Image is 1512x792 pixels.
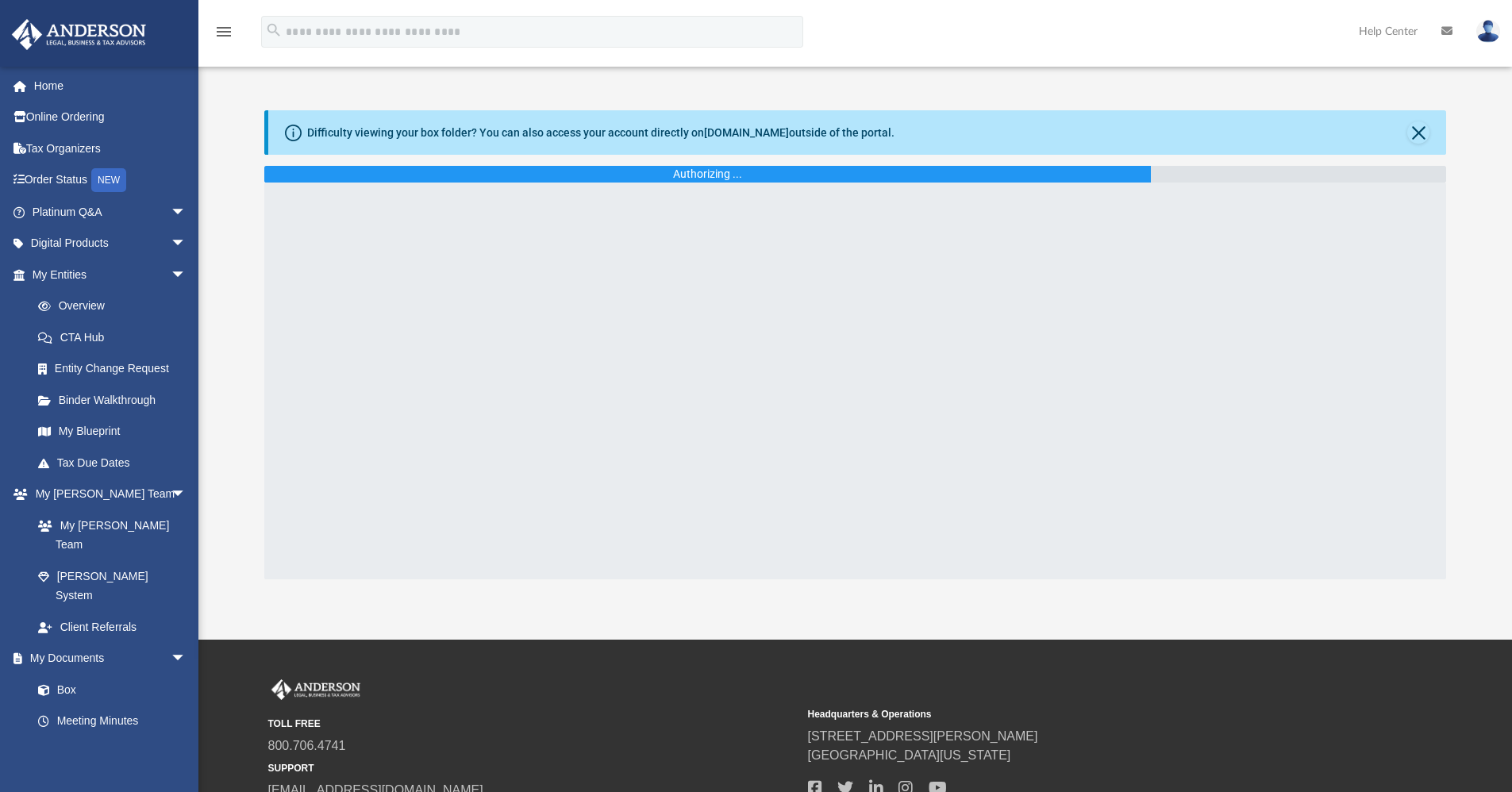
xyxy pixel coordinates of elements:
[268,679,364,700] img: Anderson Advisors Platinum Portal
[22,447,210,479] a: Tax Due Dates
[171,643,202,675] span: arrow_drop_down
[11,102,210,133] a: Online Ordering
[265,21,283,39] i: search
[22,416,202,448] a: My Blueprint
[22,674,194,705] a: Box
[171,259,202,291] span: arrow_drop_down
[22,705,202,737] a: Meeting Minutes
[11,164,210,197] a: Order StatusNEW
[214,30,233,41] a: menu
[673,166,742,183] div: Authorizing ...
[1407,121,1429,144] button: Close
[307,125,895,141] div: Difficulty viewing your box folder? You can also access your account directly on outside of the p...
[1476,20,1500,43] img: User Pic
[22,290,210,322] a: Overview
[22,611,202,643] a: Client Referrals
[11,133,210,164] a: Tax Organizers
[11,479,202,510] a: My [PERSON_NAME] Teamarrow_drop_down
[171,479,202,511] span: arrow_drop_down
[11,196,210,228] a: Platinum Q&Aarrow_drop_down
[171,228,202,260] span: arrow_drop_down
[268,717,797,731] small: TOLL FREE
[214,22,233,41] i: menu
[22,353,210,385] a: Entity Change Request
[808,729,1038,743] a: [STREET_ADDRESS][PERSON_NAME]
[22,384,210,416] a: Binder Walkthrough
[22,560,202,611] a: [PERSON_NAME] System
[11,259,210,290] a: My Entitiesarrow_drop_down
[808,748,1011,762] a: [GEOGRAPHIC_DATA][US_STATE]
[171,196,202,229] span: arrow_drop_down
[22,321,210,353] a: CTA Hub
[808,707,1337,721] small: Headquarters & Operations
[704,126,789,139] a: [DOMAIN_NAME]
[11,228,210,260] a: Digital Productsarrow_drop_down
[11,70,210,102] a: Home
[268,761,797,775] small: SUPPORT
[91,168,126,192] div: NEW
[22,509,194,560] a: My [PERSON_NAME] Team
[268,739,346,752] a: 800.706.4741
[11,643,202,675] a: My Documentsarrow_drop_down
[22,736,194,768] a: Forms Library
[7,19,151,50] img: Anderson Advisors Platinum Portal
